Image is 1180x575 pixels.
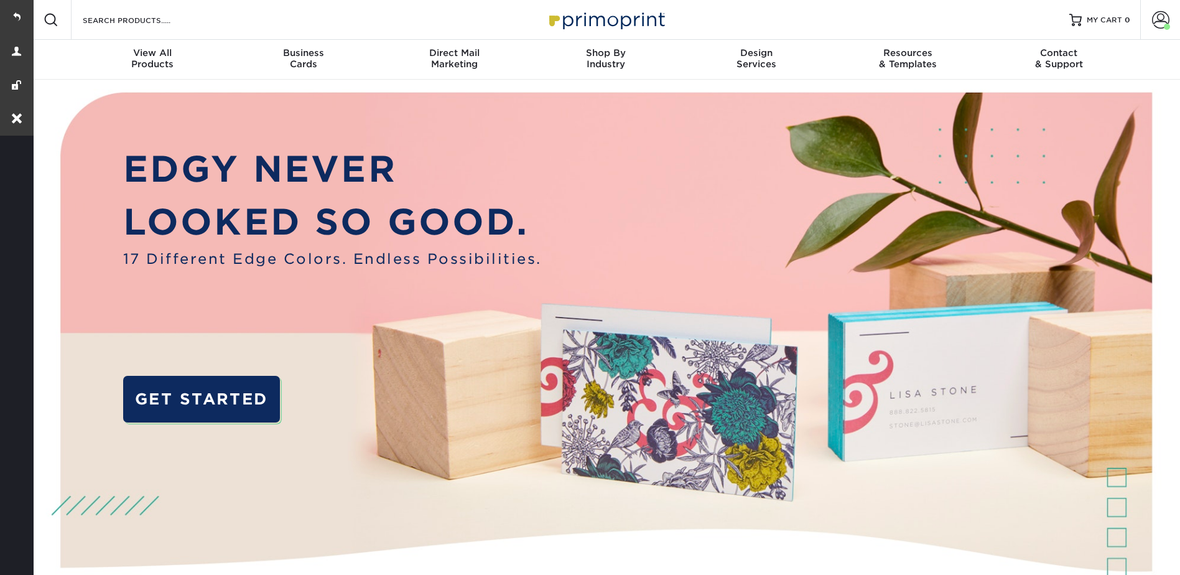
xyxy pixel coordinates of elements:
[983,40,1135,80] a: Contact& Support
[379,40,530,80] a: Direct MailMarketing
[1125,16,1130,24] span: 0
[77,40,228,80] a: View AllProducts
[123,143,542,195] p: EDGY NEVER
[379,47,530,70] div: Marketing
[832,40,983,80] a: Resources& Templates
[530,47,681,58] span: Shop By
[832,47,983,70] div: & Templates
[681,47,832,58] span: Design
[123,376,280,423] a: GET STARTED
[379,47,530,58] span: Direct Mail
[228,47,379,58] span: Business
[123,248,542,269] span: 17 Different Edge Colors. Endless Possibilities.
[681,40,832,80] a: DesignServices
[544,6,668,33] img: Primoprint
[77,47,228,58] span: View All
[681,47,832,70] div: Services
[228,47,379,70] div: Cards
[832,47,983,58] span: Resources
[983,47,1135,70] div: & Support
[530,47,681,70] div: Industry
[123,195,542,248] p: LOOKED SO GOOD.
[530,40,681,80] a: Shop ByIndustry
[228,40,379,80] a: BusinessCards
[77,47,228,70] div: Products
[81,12,203,27] input: SEARCH PRODUCTS.....
[1087,15,1122,26] span: MY CART
[983,47,1135,58] span: Contact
